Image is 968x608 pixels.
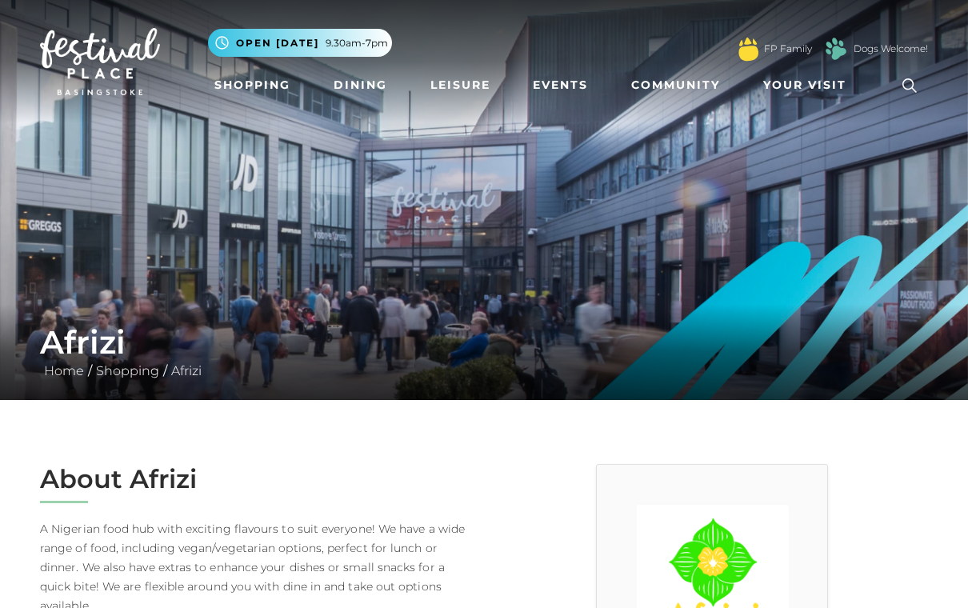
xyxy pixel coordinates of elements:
a: Afrizi [167,363,206,378]
a: Shopping [208,70,297,100]
a: Shopping [92,363,163,378]
span: 9.30am-7pm [326,36,388,50]
a: Home [40,363,88,378]
a: Community [625,70,726,100]
h2: About Afrizi [40,464,472,494]
a: Dogs Welcome! [854,42,928,56]
a: Dining [327,70,394,100]
button: Open [DATE] 9.30am-7pm [208,29,392,57]
img: Festival Place Logo [40,28,160,95]
a: Events [526,70,594,100]
span: Your Visit [763,77,846,94]
a: Your Visit [757,70,861,100]
a: FP Family [764,42,812,56]
a: Leisure [424,70,497,100]
span: Open [DATE] [236,36,319,50]
div: / / [28,323,940,381]
h1: Afrizi [40,323,928,362]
